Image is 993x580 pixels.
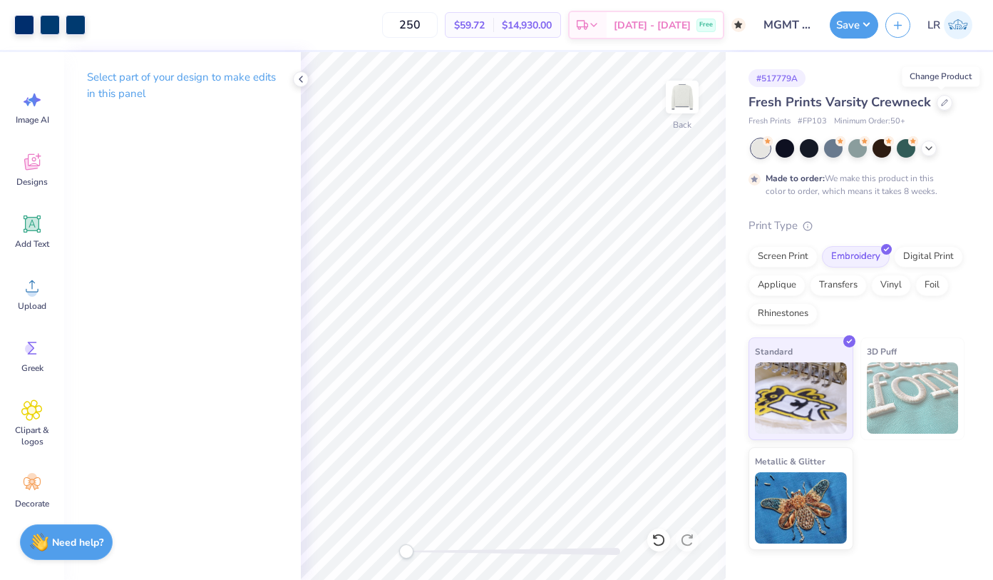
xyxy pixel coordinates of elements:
span: Minimum Order: 50 + [834,116,905,128]
span: Fresh Prints Varsity Crewneck [748,93,931,111]
span: $14,930.00 [502,18,552,33]
strong: Made to order: [766,173,825,184]
div: Transfers [810,275,867,296]
span: [DATE] - [DATE] [614,18,691,33]
img: Metallic & Glitter [755,472,847,544]
img: Standard [755,362,847,434]
span: Fresh Prints [748,116,791,128]
span: Designs [16,176,48,188]
span: $59.72 [454,18,485,33]
input: Untitled Design [753,11,823,39]
span: # FP103 [798,116,827,128]
div: Print Type [748,218,964,234]
p: Select part of your design to make edits in this panel [87,69,278,102]
span: Standard [755,344,793,359]
div: Change Product [902,66,979,86]
img: Louise Racquet [944,11,972,39]
a: LR [921,11,979,39]
input: – – [382,12,438,38]
div: Back [673,118,691,131]
img: 3D Puff [867,362,959,434]
span: Decorate [15,498,49,509]
div: Applique [748,275,806,296]
span: Metallic & Glitter [755,454,825,469]
strong: Need help? [52,536,103,549]
span: 3D Puff [867,344,897,359]
div: Vinyl [871,275,911,296]
span: Free [699,20,713,30]
span: Greek [21,362,43,374]
div: # 517779A [748,69,806,87]
span: Upload [18,300,46,312]
div: Foil [915,275,949,296]
img: Back [668,83,696,111]
div: Embroidery [822,246,890,268]
div: We make this product in this color to order, which means it takes 8 weeks. [766,172,941,198]
button: Save [830,11,878,39]
div: Screen Print [748,246,818,268]
span: LR [927,17,940,34]
span: Clipart & logos [9,424,56,447]
div: Rhinestones [748,303,818,325]
span: Add Text [15,238,49,250]
div: Digital Print [894,246,963,268]
div: Accessibility label [399,544,413,559]
span: Image AI [16,114,49,126]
